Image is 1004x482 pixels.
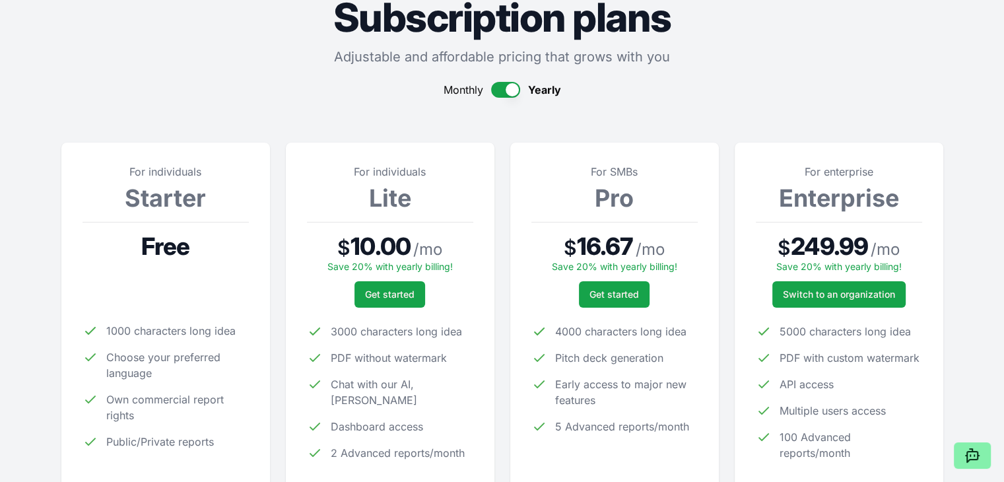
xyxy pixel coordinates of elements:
[351,233,411,259] span: 10.00
[337,236,351,259] span: $
[776,261,902,272] span: Save 20% with yearly billing!
[83,185,249,211] h3: Starter
[780,350,920,366] span: PDF with custom watermark
[555,419,689,434] span: 5 Advanced reports/month
[780,376,834,392] span: API access
[552,261,677,272] span: Save 20% with yearly billing!
[636,239,665,260] span: / mo
[555,350,663,366] span: Pitch deck generation
[577,233,634,259] span: 16.67
[331,445,465,461] span: 2 Advanced reports/month
[528,82,561,98] span: Yearly
[354,281,425,308] button: Get started
[555,324,686,339] span: 4000 characters long idea
[327,261,453,272] span: Save 20% with yearly billing!
[83,164,249,180] p: For individuals
[365,288,415,301] span: Get started
[307,185,473,211] h3: Lite
[564,236,577,259] span: $
[331,324,462,339] span: 3000 characters long idea
[756,185,922,211] h3: Enterprise
[780,403,886,419] span: Multiple users access
[778,236,791,259] span: $
[141,233,189,259] span: Free
[331,350,447,366] span: PDF without watermark
[555,376,698,408] span: Early access to major new features
[871,239,900,260] span: / mo
[444,82,483,98] span: Monthly
[307,164,473,180] p: For individuals
[61,48,943,66] p: Adjustable and affordable pricing that grows with you
[531,164,698,180] p: For SMBs
[791,233,868,259] span: 249.99
[106,392,249,423] span: Own commercial report rights
[579,281,650,308] button: Get started
[106,349,249,381] span: Choose your preferred language
[589,288,639,301] span: Get started
[780,429,922,461] span: 100 Advanced reports/month
[413,239,442,260] span: / mo
[756,164,922,180] p: For enterprise
[106,434,214,450] span: Public/Private reports
[331,376,473,408] span: Chat with our AI, [PERSON_NAME]
[772,281,906,308] a: Switch to an organization
[531,185,698,211] h3: Pro
[106,323,236,339] span: 1000 characters long idea
[331,419,423,434] span: Dashboard access
[780,324,911,339] span: 5000 characters long idea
